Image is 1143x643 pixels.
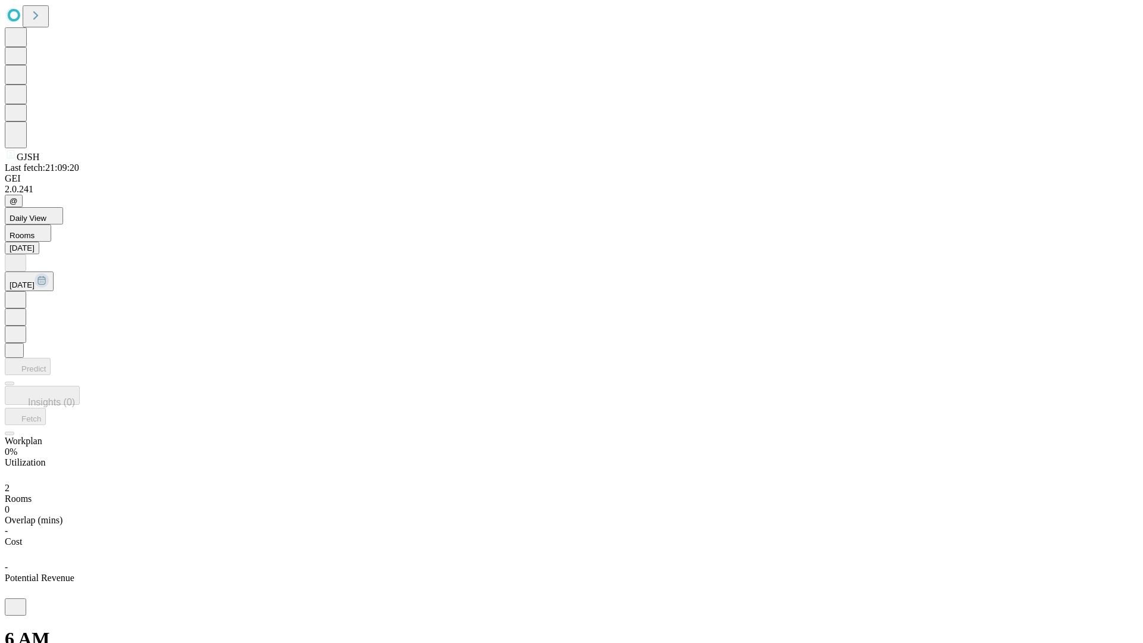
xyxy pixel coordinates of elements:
span: Workplan [5,436,42,446]
span: 0% [5,447,17,457]
button: [DATE] [5,271,54,291]
button: @ [5,195,23,207]
button: Daily View [5,207,63,224]
span: Last fetch: 21:09:20 [5,163,79,173]
span: [DATE] [10,280,35,289]
span: 2 [5,483,10,493]
button: [DATE] [5,242,39,254]
span: Daily View [10,214,46,223]
span: Overlap (mins) [5,515,63,525]
span: Rooms [10,231,35,240]
span: @ [10,196,18,205]
span: - [5,526,8,536]
button: Insights (0) [5,386,80,405]
button: Predict [5,358,51,375]
button: Fetch [5,408,46,425]
span: Cost [5,536,22,547]
span: Insights (0) [28,397,75,407]
span: - [5,562,8,572]
button: Rooms [5,224,51,242]
span: 0 [5,504,10,514]
div: GEI [5,173,1138,184]
span: Potential Revenue [5,573,74,583]
span: Rooms [5,494,32,504]
div: 2.0.241 [5,184,1138,195]
span: GJSH [17,152,39,162]
span: Utilization [5,457,45,467]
